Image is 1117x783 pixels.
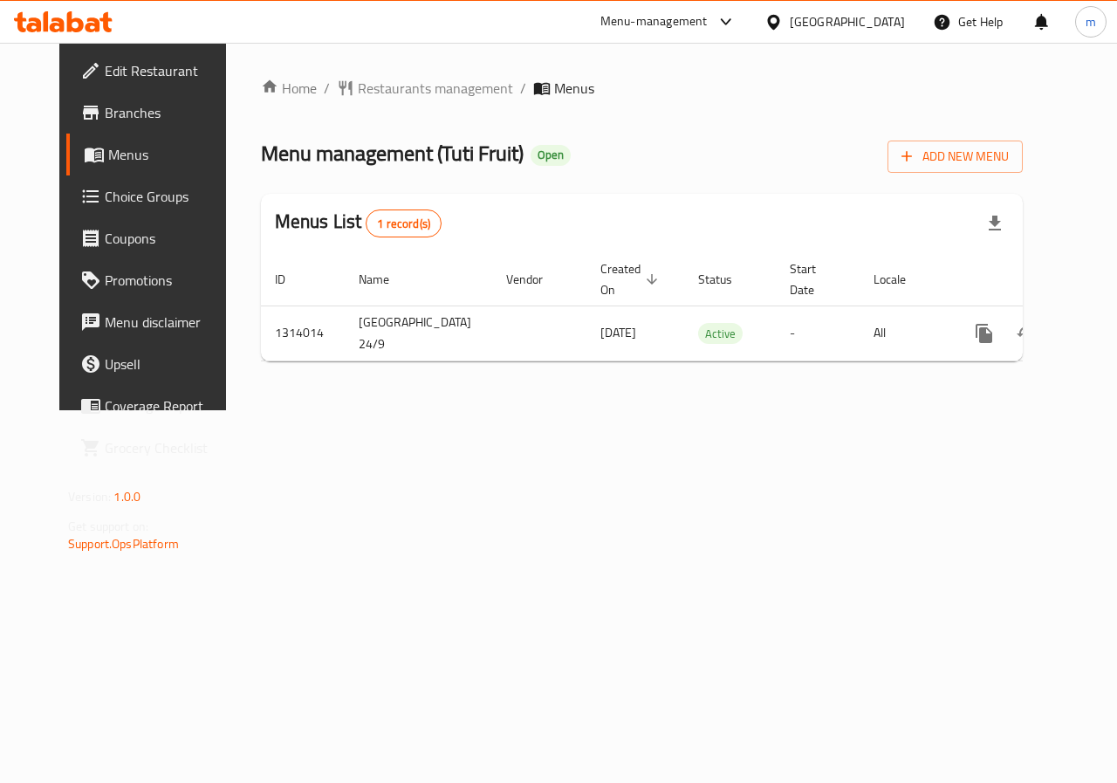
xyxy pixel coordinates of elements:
[105,437,232,458] span: Grocery Checklist
[860,306,949,361] td: All
[698,269,755,290] span: Status
[790,12,905,31] div: [GEOGRAPHIC_DATA]
[261,306,345,361] td: 1314014
[1086,12,1096,31] span: m
[790,258,839,300] span: Start Date
[367,216,441,232] span: 1 record(s)
[874,269,929,290] span: Locale
[66,50,246,92] a: Edit Restaurant
[261,78,317,99] a: Home
[600,11,708,32] div: Menu-management
[105,312,232,333] span: Menu disclaimer
[776,306,860,361] td: -
[974,203,1016,244] div: Export file
[520,78,526,99] li: /
[901,146,1009,168] span: Add New Menu
[66,134,246,175] a: Menus
[113,485,140,508] span: 1.0.0
[531,145,571,166] div: Open
[554,78,594,99] span: Menus
[506,269,565,290] span: Vendor
[261,134,524,173] span: Menu management ( Tuti Fruit )
[358,78,513,99] span: Restaurants management
[359,269,412,290] span: Name
[366,209,442,237] div: Total records count
[66,217,246,259] a: Coupons
[337,78,513,99] a: Restaurants management
[105,395,232,416] span: Coverage Report
[600,321,636,344] span: [DATE]
[600,258,663,300] span: Created On
[66,385,246,427] a: Coverage Report
[105,186,232,207] span: Choice Groups
[66,92,246,134] a: Branches
[1005,313,1047,354] button: Change Status
[105,60,232,81] span: Edit Restaurant
[66,343,246,385] a: Upsell
[105,228,232,249] span: Coupons
[698,324,743,344] span: Active
[261,78,1023,99] nav: breadcrumb
[68,485,111,508] span: Version:
[275,269,308,290] span: ID
[324,78,330,99] li: /
[108,144,232,165] span: Menus
[105,354,232,374] span: Upsell
[66,259,246,301] a: Promotions
[66,301,246,343] a: Menu disclaimer
[68,532,179,555] a: Support.OpsPlatform
[963,313,1005,354] button: more
[531,148,571,162] span: Open
[698,323,743,344] div: Active
[66,175,246,217] a: Choice Groups
[887,141,1023,173] button: Add New Menu
[105,102,232,123] span: Branches
[345,306,492,361] td: [GEOGRAPHIC_DATA] 24/9
[68,515,148,538] span: Get support on:
[66,427,246,469] a: Grocery Checklist
[105,270,232,291] span: Promotions
[275,209,442,237] h2: Menus List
